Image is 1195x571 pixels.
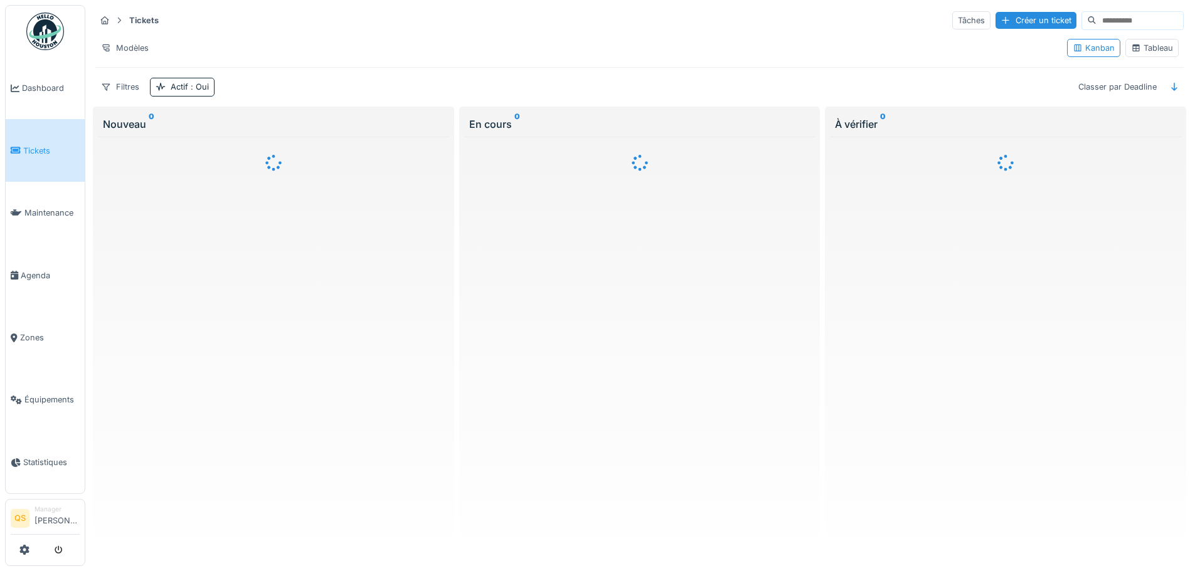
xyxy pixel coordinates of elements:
[1131,42,1173,54] div: Tableau
[22,82,80,94] span: Dashboard
[6,119,85,181] a: Tickets
[6,431,85,493] a: Statistiques
[24,207,80,219] span: Maintenance
[20,332,80,343] span: Zones
[514,117,520,132] sup: 0
[1073,42,1115,54] div: Kanban
[835,117,1176,132] div: À vérifier
[6,57,85,119] a: Dashboard
[26,13,64,50] img: Badge_color-CXgf-gQk.svg
[952,11,991,29] div: Tâches
[171,81,209,93] div: Actif
[23,145,80,157] span: Tickets
[124,14,164,26] strong: Tickets
[24,394,80,406] span: Équipements
[11,509,29,528] li: QS
[35,505,80,532] li: [PERSON_NAME]
[188,82,209,92] span: : Oui
[6,244,85,306] a: Agenda
[23,456,80,468] span: Statistiques
[469,117,810,132] div: En cours
[11,505,80,535] a: QS Manager[PERSON_NAME]
[149,117,154,132] sup: 0
[35,505,80,514] div: Manager
[6,182,85,244] a: Maintenance
[6,306,85,369] a: Zones
[1073,78,1162,96] div: Classer par Deadline
[880,117,886,132] sup: 0
[6,369,85,431] a: Équipements
[996,12,1076,29] div: Créer un ticket
[95,39,154,57] div: Modèles
[95,78,145,96] div: Filtres
[103,117,444,132] div: Nouveau
[21,270,80,281] span: Agenda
